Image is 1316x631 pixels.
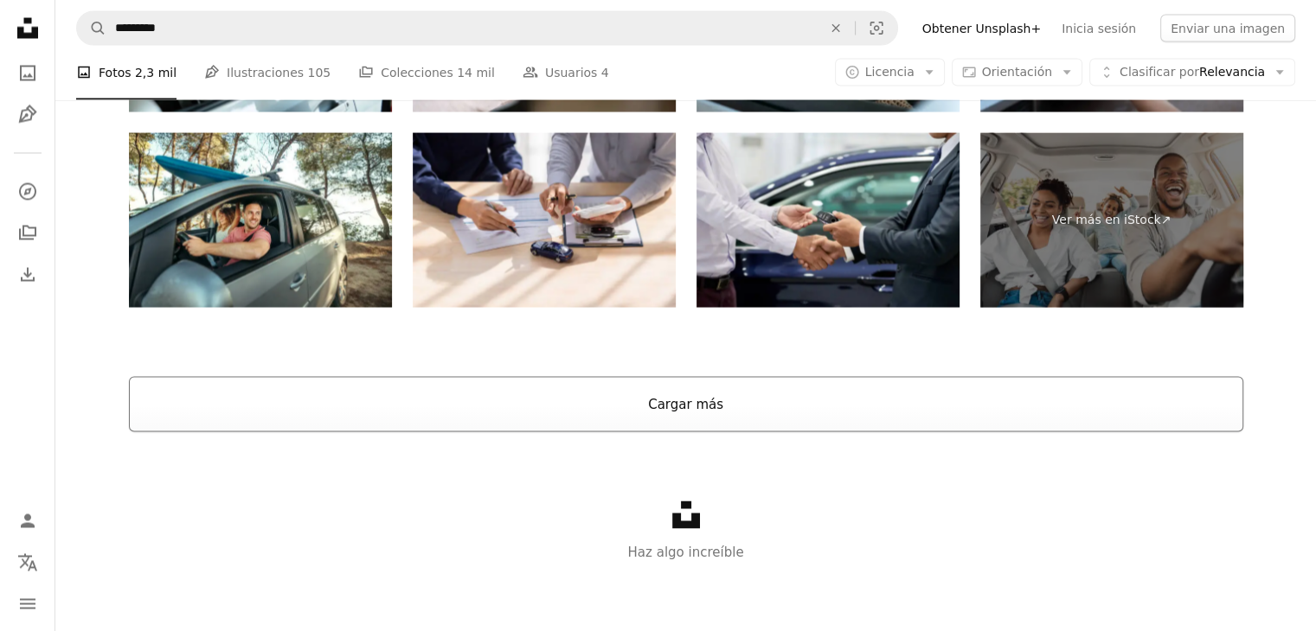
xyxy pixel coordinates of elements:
button: Enviar una imagen [1160,14,1295,41]
a: Historial de descargas [10,257,45,291]
span: 4 [601,63,609,82]
span: Licencia [865,65,915,79]
a: Fotos [10,55,45,90]
a: Ilustraciones [10,97,45,131]
span: Clasificar por [1120,65,1199,79]
span: Orientación [982,65,1052,79]
button: Idioma [10,545,45,579]
button: Búsqueda visual [856,11,897,44]
a: Explorar [10,174,45,208]
button: Licencia [835,59,945,86]
span: 105 [307,63,331,82]
a: Ilustraciones 105 [204,45,331,100]
a: Colecciones 14 mil [358,45,495,100]
img: Vendedor del concesionario dando la llave del coche al propietario. cliente firma documento de se... [413,132,676,308]
button: Clasificar porRelevancia [1089,59,1295,86]
span: Relevancia [1120,64,1265,81]
a: Usuarios 4 [523,45,609,100]
button: Orientación [952,59,1082,86]
form: Encuentra imágenes en todo el sitio [76,10,898,45]
a: Obtener Unsplash+ [912,14,1051,41]
a: Colecciones [10,215,45,250]
a: Inicio — Unsplash [10,10,45,48]
a: Ver más en iStock↗ [980,132,1243,308]
button: Borrar [817,11,855,44]
img: Joven pareja en viaje de verano por carretera juntos [129,132,392,308]
p: Haz algo increíble [55,541,1316,562]
button: Cargar más [129,376,1243,431]
button: Menú [10,586,45,621]
a: Iniciar sesión / Registrarse [10,503,45,538]
img: Concepto de la impulsión de prueba [697,132,960,308]
a: Inicia sesión [1051,14,1146,41]
span: 14 mil [457,63,495,82]
button: Buscar en Unsplash [77,11,106,44]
